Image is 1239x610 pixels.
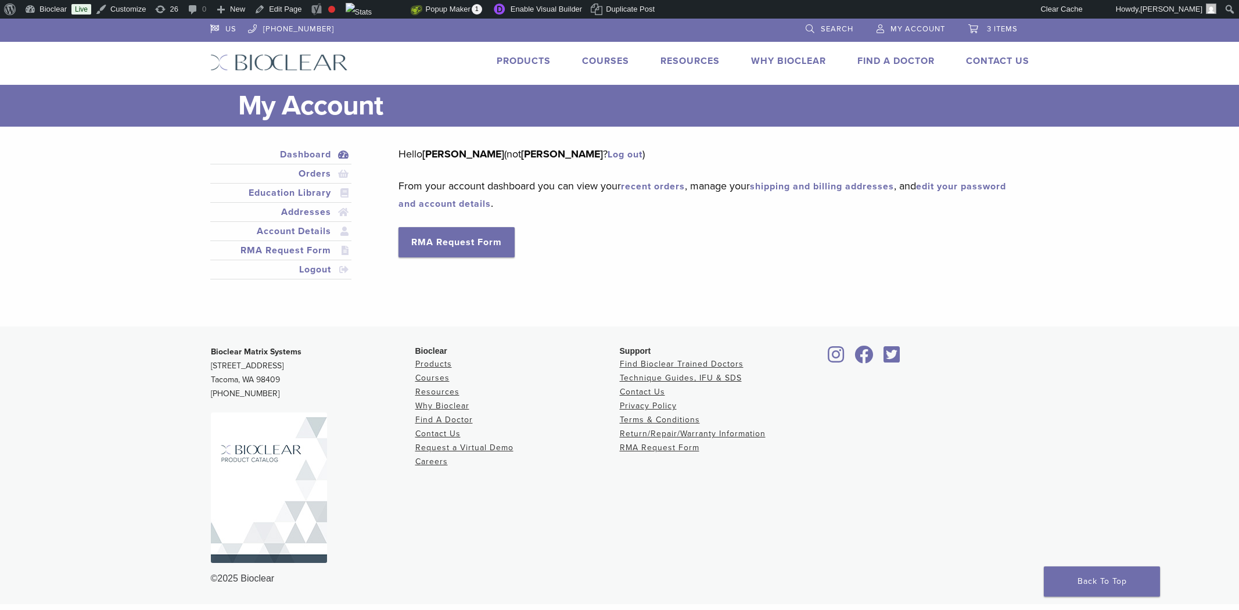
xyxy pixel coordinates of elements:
a: Log out [608,149,642,160]
a: Search [806,19,853,36]
a: My Account [877,19,945,36]
a: 3 items [968,19,1018,36]
a: RMA Request Form [213,243,350,257]
strong: [PERSON_NAME] [422,148,504,160]
a: Courses [415,373,450,383]
h1: My Account [238,85,1029,127]
a: Contact Us [966,55,1029,67]
a: RMA Request Form [398,227,515,257]
a: Bioclear [824,353,849,364]
a: Why Bioclear [415,401,469,411]
a: Privacy Policy [620,401,677,411]
a: Logout [213,263,350,277]
strong: [PERSON_NAME] [521,148,603,160]
img: Bioclear [211,412,327,563]
div: ©2025 Bioclear [211,572,1029,586]
p: [STREET_ADDRESS] Tacoma, WA 98409 [PHONE_NUMBER] [211,345,415,401]
span: My Account [890,24,945,34]
a: Bioclear [851,353,878,364]
a: Resources [415,387,459,397]
span: 1 [472,4,482,15]
a: Education Library [213,186,350,200]
a: Return/Repair/Warranty Information [620,429,766,439]
a: Find A Doctor [415,415,473,425]
span: [PERSON_NAME] [1140,5,1202,13]
a: Technique Guides, IFU & SDS [620,373,742,383]
nav: Account pages [210,145,352,293]
p: From your account dashboard you can view your , manage your , and . [398,177,1011,212]
a: [PHONE_NUMBER] [248,19,334,36]
a: Find Bioclear Trained Doctors [620,359,744,369]
span: Search [821,24,853,34]
a: Contact Us [620,387,665,397]
span: Support [620,346,651,356]
div: Focus keyphrase not set [328,6,335,13]
a: Dashboard [213,148,350,162]
a: Products [415,359,452,369]
a: Resources [660,55,720,67]
a: Request a Virtual Demo [415,443,513,453]
img: Bioclear [210,54,348,71]
a: Bioclear [880,353,904,364]
a: shipping and billing addresses [750,181,894,192]
a: Contact Us [415,429,461,439]
a: Account Details [213,224,350,238]
span: 3 items [987,24,1018,34]
a: Why Bioclear [751,55,826,67]
a: Back To Top [1044,566,1160,597]
a: US [210,19,236,36]
a: Addresses [213,205,350,219]
strong: Bioclear Matrix Systems [211,347,301,357]
a: Products [497,55,551,67]
a: Careers [415,457,448,467]
a: Live [71,4,91,15]
span: Bioclear [415,346,447,356]
img: Views over 48 hours. Click for more Jetpack Stats. [346,3,411,17]
a: recent orders [621,181,685,192]
a: RMA Request Form [620,443,699,453]
a: Orders [213,167,350,181]
a: Terms & Conditions [620,415,700,425]
a: Courses [582,55,629,67]
p: Hello (not ? ) [398,145,1011,163]
a: Find A Doctor [857,55,935,67]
